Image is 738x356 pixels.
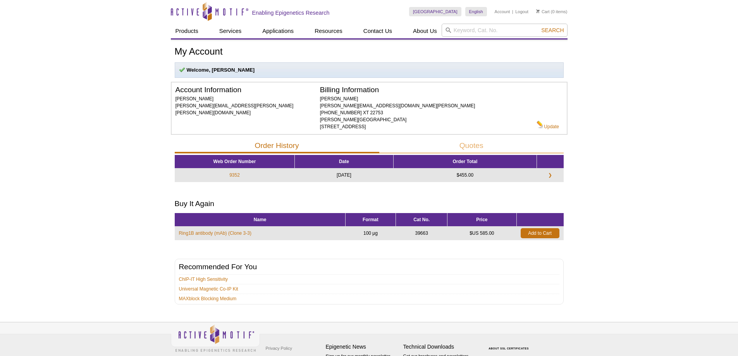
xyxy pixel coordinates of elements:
li: | [512,7,513,16]
th: Order Total [394,155,537,169]
p: Welcome, [PERSON_NAME] [179,67,559,74]
h1: My Account [175,46,564,58]
button: Quotes [379,139,564,153]
h4: Technical Downloads [403,344,477,350]
h2: Buy It Again [175,200,564,207]
td: $455.00 [394,169,537,182]
a: ChIP-IT High Sensitivity [179,276,228,283]
h2: Account Information [175,86,320,93]
a: Ring1B antibody (mAb) (Clone 3-3) [179,230,251,237]
li: (0 items) [536,7,568,16]
span: Search [541,27,564,33]
th: Format [345,213,396,227]
a: Products [171,24,203,38]
a: Account [495,9,510,14]
span: [PERSON_NAME] [PERSON_NAME][EMAIL_ADDRESS][DOMAIN_NAME][PERSON_NAME] [PHONE_NUMBER] XT 22753 [PER... [320,96,475,129]
td: 100 µg [345,226,396,240]
th: Price [447,213,516,227]
button: Order History [175,139,379,153]
a: MAXblock Blocking Medium [179,295,237,302]
a: Add to Cart [521,228,559,238]
h4: Epigenetic News [326,344,399,350]
img: Active Motif, [171,322,260,354]
a: Logout [515,9,528,14]
th: Name [175,213,345,227]
img: Your Cart [536,9,540,13]
input: Keyword, Cat. No. [442,24,568,37]
td: [DATE] [294,169,394,182]
a: Privacy Policy [264,342,294,354]
th: Web Order Number [175,155,294,169]
td: 39663 [396,226,447,240]
a: 9352 [229,172,240,179]
th: Cat No. [396,213,447,227]
a: ❯ [544,172,557,179]
td: $US 585.00 [447,226,516,240]
button: Search [539,27,566,34]
a: ABOUT SSL CERTIFICATES [489,347,529,350]
a: [GEOGRAPHIC_DATA] [409,7,461,16]
h2: Enabling Epigenetics Research [252,9,330,16]
a: Update [537,120,559,130]
a: Universal Magnetic Co-IP Kit [179,285,238,292]
a: Resources [310,24,347,38]
a: Contact Us [359,24,397,38]
table: Click to Verify - This site chose Symantec SSL for secure e-commerce and confidential communicati... [481,336,539,353]
span: [PERSON_NAME] [PERSON_NAME][EMAIL_ADDRESS][PERSON_NAME][PERSON_NAME][DOMAIN_NAME] [175,96,294,115]
a: Services [215,24,246,38]
a: Applications [258,24,298,38]
a: English [465,7,487,16]
h2: Billing Information [320,86,537,93]
img: Edit [537,120,544,128]
a: About Us [408,24,442,38]
a: Cart [536,9,550,14]
th: Date [294,155,394,169]
h2: Recommended For You [179,263,559,270]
